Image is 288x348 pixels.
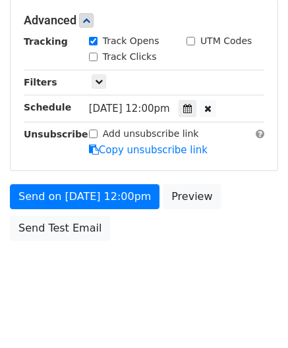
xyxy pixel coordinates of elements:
h5: Advanced [24,13,264,28]
strong: Tracking [24,36,68,47]
a: Copy unsubscribe link [89,144,208,156]
label: Track Clicks [103,50,157,64]
a: Preview [163,184,221,209]
label: Add unsubscribe link [103,127,199,141]
a: Send on [DATE] 12:00pm [10,184,159,209]
strong: Schedule [24,102,71,112]
a: Send Test Email [10,216,110,241]
strong: Unsubscribe [24,129,88,139]
label: UTM Codes [200,34,252,48]
span: [DATE] 12:00pm [89,103,170,114]
strong: Filters [24,77,57,87]
label: Track Opens [103,34,159,48]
